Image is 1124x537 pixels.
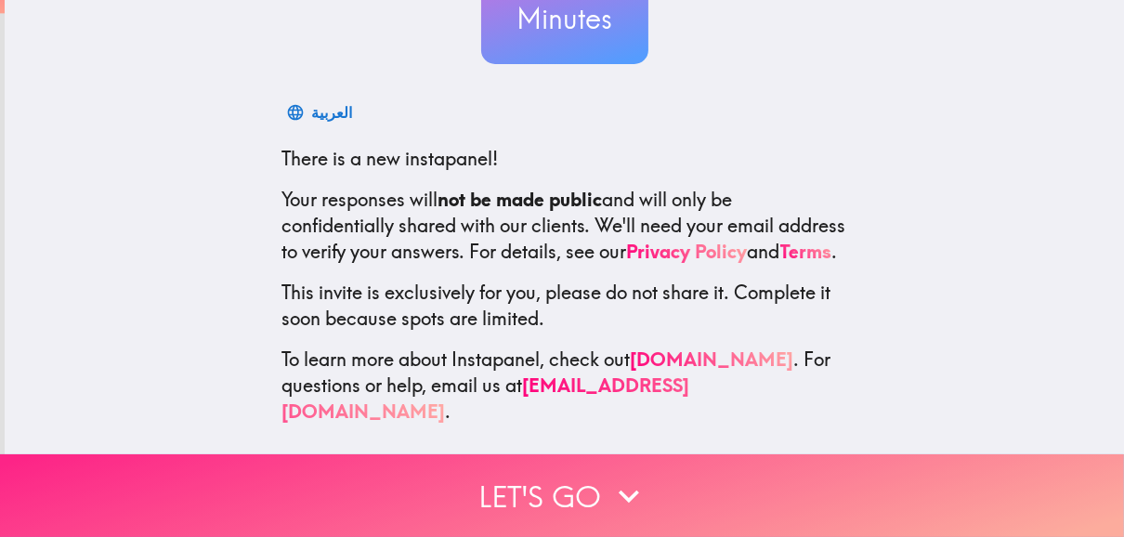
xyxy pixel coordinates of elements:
[438,188,603,211] b: not be made public
[282,373,690,423] a: [EMAIL_ADDRESS][DOMAIN_NAME]
[780,240,832,263] a: Terms
[282,94,360,131] button: العربية
[631,347,794,371] a: [DOMAIN_NAME]
[282,347,847,425] p: To learn more about Instapanel, check out . For questions or help, email us at .
[282,147,499,170] span: There is a new instapanel!
[282,187,847,265] p: Your responses will and will only be confidentially shared with our clients. We'll need your emai...
[312,99,353,125] div: العربية
[282,280,847,332] p: This invite is exclusively for you, please do not share it. Complete it soon because spots are li...
[627,240,748,263] a: Privacy Policy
